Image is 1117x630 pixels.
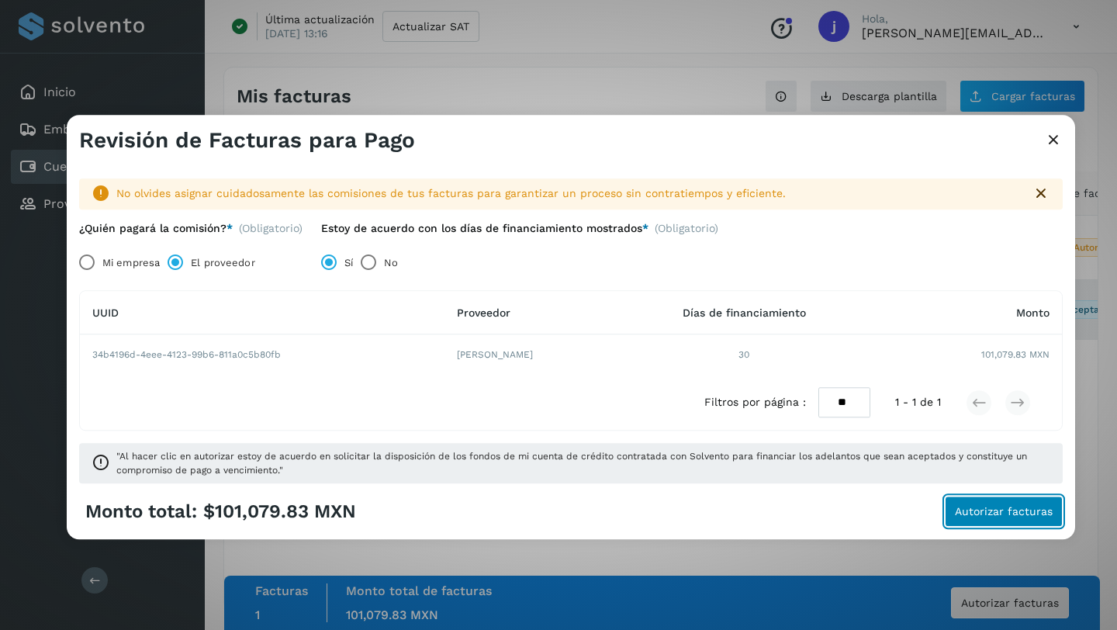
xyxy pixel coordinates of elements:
span: Monto total: [85,500,197,523]
div: No olvides asignar cuidadosamente las comisiones de tus facturas para garantizar un proceso sin c... [116,185,1019,202]
label: No [384,247,398,279]
span: $101,079.83 MXN [203,500,356,523]
label: ¿Quién pagará la comisión? [79,222,233,235]
span: 101,079.83 MXN [981,348,1050,362]
td: 30 [617,335,871,376]
span: 1 - 1 de 1 [895,395,941,411]
td: 34b4196d-4eee-4123-99b6-811a0c5b80fb [80,335,444,376]
span: Monto [1016,306,1050,319]
span: Filtros por página : [704,395,806,411]
label: Mi empresa [102,247,160,279]
td: [PERSON_NAME] [444,335,617,376]
label: Estoy de acuerdo con los días de financiamiento mostrados [321,222,648,235]
span: Proveedor [457,306,510,319]
button: Autorizar facturas [945,497,1063,528]
span: (Obligatorio) [655,222,718,241]
span: Autorizar facturas [955,507,1053,517]
h3: Revisión de Facturas para Pago [79,127,415,154]
span: (Obligatorio) [239,222,303,235]
span: UUID [92,306,119,319]
label: El proveedor [191,247,254,279]
label: Sí [344,247,353,279]
span: Días de financiamiento [683,306,806,319]
span: "Al hacer clic en autorizar estoy de acuerdo en solicitar la disposición de los fondos de mi cuen... [116,450,1050,478]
